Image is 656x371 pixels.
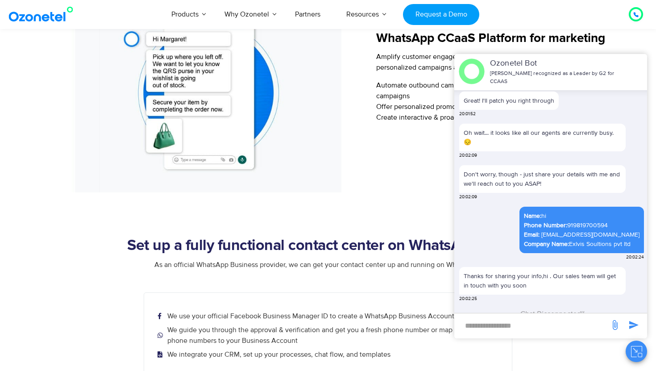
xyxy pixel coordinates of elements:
[626,341,647,362] button: Close chat
[490,70,618,86] p: [PERSON_NAME] recognized as a Leader by G2 for CCAAS
[165,311,489,321] span: We use your official Facebook Business Manager ID to create a WhatsApp Business Account in minutes
[376,81,601,100] span: Automate outbound campaigns for large-scale conversational marketing campaigns
[376,52,588,72] span: Amplify customer engagement with conversational marketing. Offer personalized campaigns at every ...
[49,237,607,255] h2: Set up a fully functional contact center on WhatsApp in days
[524,212,541,220] b: Name:
[541,230,639,239] a: [EMAIL_ADDRESS][DOMAIN_NAME]
[376,102,471,111] span: Offer personalized promotions
[524,240,569,248] b: Company Name:
[524,211,639,249] div: hi 919819700594 Exlvis Soultions pvt ltd
[459,194,477,200] span: 20:02:09
[459,152,477,159] span: 20:02:09
[619,69,626,76] span: end chat or minimize
[459,296,477,302] span: 20:02:25
[490,58,618,70] p: Ozonetel Bot
[464,170,621,188] p: Don't worry, though - just share your details with me and we'll reach out to you ASAP!
[524,221,567,229] b: Phone Number:
[524,231,540,238] b: Email:
[459,111,476,117] span: 20:01:52
[519,309,584,318] span: Chat Disconnected!!
[625,316,643,334] span: send message
[464,271,621,290] p: Thanks for sharing your info,hi . Our sales team will get in touch with you soon
[459,58,485,84] img: header
[464,128,621,147] p: Oh wait... it looks like all our agents are currently busy.😔
[165,349,390,360] span: We integrate your CRM, set up your processes, chat flow, and templates
[459,318,605,334] div: new-msg-input
[626,254,644,261] span: 20:02:24
[464,96,554,105] p: Great! I'll patch you right through
[376,112,606,123] li: Create interactive & proactive customer engagement campaigns
[403,4,479,25] a: Request a Demo
[606,316,624,334] span: send message
[376,32,606,45] h5: WhatsApp CCaaS Platform for marketing
[154,260,502,269] span: As an official WhatsApp Business provider, we can get your contact center up and running on Whats...
[165,325,500,346] span: We guide you through the approval & verification and get you a fresh phone number or map your exi...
